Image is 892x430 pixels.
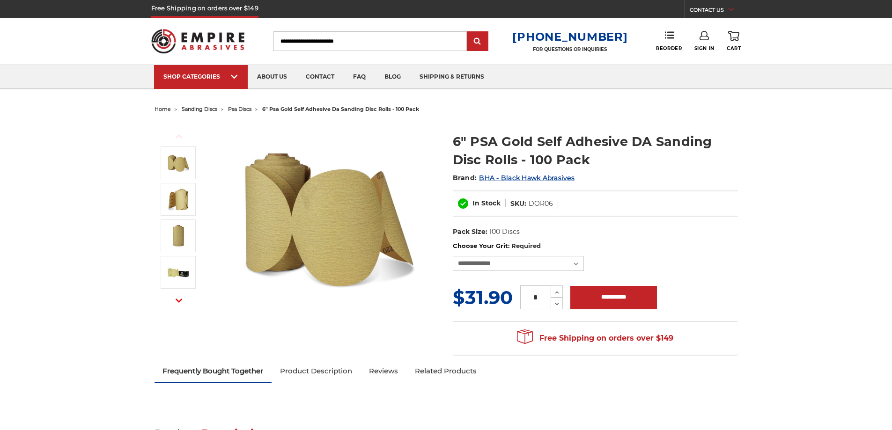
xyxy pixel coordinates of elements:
img: 6" DA Sanding Discs on a Roll [235,123,422,310]
span: In Stock [472,199,501,207]
a: faq [344,65,375,89]
span: Cart [727,45,741,51]
a: shipping & returns [410,65,494,89]
button: Next [168,291,190,311]
span: Brand: [453,174,477,182]
a: about us [248,65,296,89]
img: 6" Roll of Gold PSA Discs [167,188,190,211]
a: psa discs [228,106,251,112]
a: Frequently Bought Together [155,361,272,381]
a: Reviews [361,361,406,381]
a: home [155,106,171,112]
a: sanding discs [182,106,217,112]
a: CONTACT US [690,5,741,18]
a: BHA - Black Hawk Abrasives [479,174,575,182]
dd: DOR06 [529,199,553,209]
dt: SKU: [510,199,526,209]
span: Sign In [694,45,715,51]
span: Free Shipping on orders over $149 [517,329,673,348]
button: Previous [168,126,190,146]
img: 6" Sticky Backed Sanding Discs [167,224,190,248]
a: contact [296,65,344,89]
label: Choose Your Grit: [453,241,738,251]
div: SHOP CATEGORIES [163,73,238,80]
span: $31.90 [453,286,513,309]
h1: 6" PSA Gold Self Adhesive DA Sanding Disc Rolls - 100 Pack [453,132,738,169]
a: Reorder [656,31,682,51]
a: [PHONE_NUMBER] [512,30,627,44]
dd: 100 Discs [489,227,520,237]
a: Product Description [272,361,361,381]
dt: Pack Size: [453,227,487,237]
small: Required [511,242,541,249]
span: 6" psa gold self adhesive da sanding disc rolls - 100 pack [262,106,419,112]
img: Black Hawk Abrasives 6" Gold Sticky Back PSA Discs [167,261,190,284]
p: FOR QUESTIONS OR INQUIRIES [512,46,627,52]
a: Cart [727,31,741,51]
a: Related Products [406,361,485,381]
img: 6" DA Sanding Discs on a Roll [167,151,190,175]
img: Empire Abrasives [151,23,245,59]
a: blog [375,65,410,89]
span: Reorder [656,45,682,51]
